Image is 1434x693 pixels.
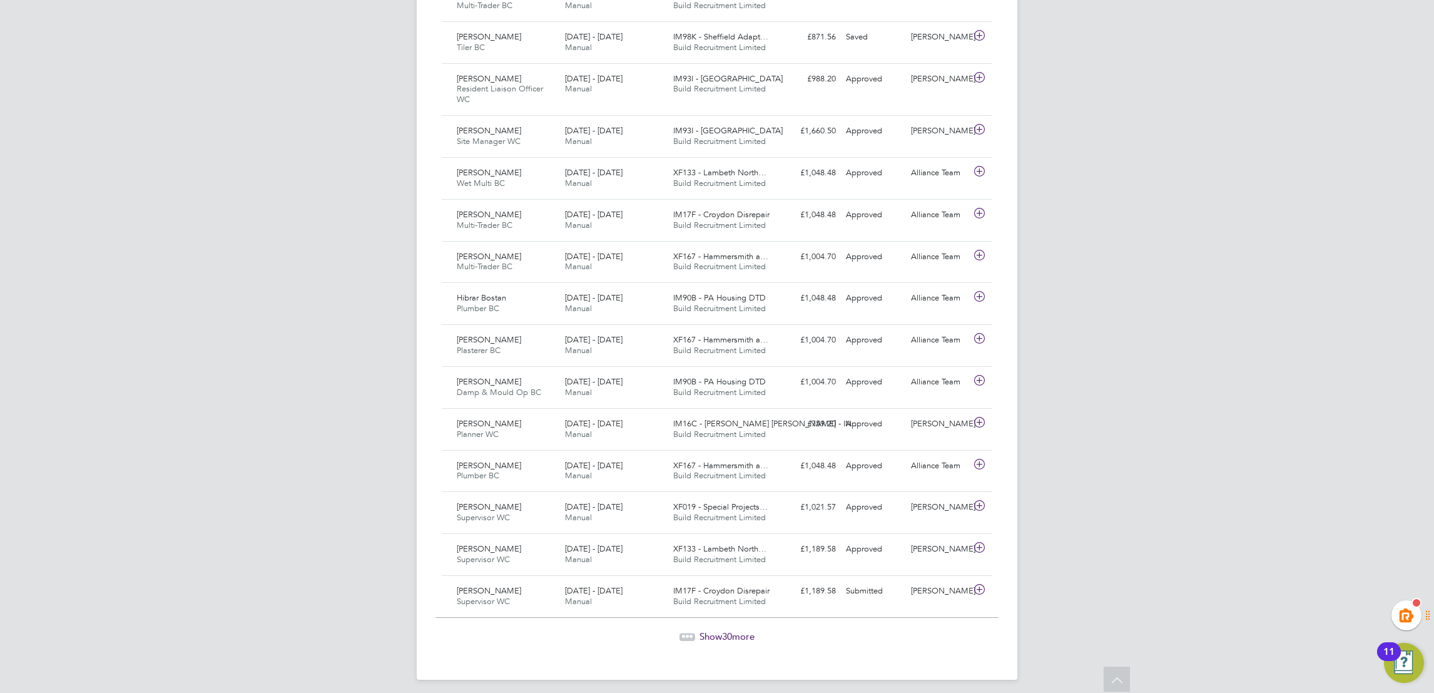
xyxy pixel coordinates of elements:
div: £759.20 [776,414,841,434]
span: Build Recruitment Limited [673,512,766,523]
div: Approved [841,539,906,560]
span: [DATE] - [DATE] [565,418,623,429]
span: [PERSON_NAME] [457,167,521,178]
span: IM93I - [GEOGRAPHIC_DATA] [673,73,783,84]
span: Plumber BC [457,470,499,481]
span: Site Manager WC [457,136,521,146]
span: Manual [565,178,592,188]
span: Build Recruitment Limited [673,596,766,607]
span: [PERSON_NAME] [457,543,521,554]
span: [DATE] - [DATE] [565,585,623,596]
span: IM16C - [PERSON_NAME] [PERSON_NAME] - IN… [673,418,860,429]
span: XF133 - Lambeth North… [673,167,766,178]
span: Manual [565,42,592,53]
span: Manual [565,303,592,314]
span: Show more [699,630,755,642]
span: [DATE] - [DATE] [565,125,623,136]
div: Alliance Team [906,163,971,183]
span: [PERSON_NAME] [457,376,521,387]
span: Build Recruitment Limited [673,220,766,230]
span: IM98K - Sheffield Adapt… [673,31,768,42]
span: Build Recruitment Limited [673,261,766,272]
span: XF167 - Hammersmith a… [673,334,768,345]
div: £1,004.70 [776,330,841,351]
div: £1,021.57 [776,497,841,518]
span: [DATE] - [DATE] [565,31,623,42]
span: Supervisor WC [457,512,510,523]
div: £871.56 [776,27,841,48]
span: IM90B - PA Housing DTD [673,292,766,303]
div: [PERSON_NAME] [906,27,971,48]
div: [PERSON_NAME] [906,539,971,560]
span: IM90B - PA Housing DTD [673,376,766,387]
span: Build Recruitment Limited [673,83,766,94]
span: Build Recruitment Limited [673,429,766,439]
span: [DATE] - [DATE] [565,167,623,178]
span: Build Recruitment Limited [673,42,766,53]
span: 30 [722,630,732,642]
span: XF019 - Special Projects… [673,501,768,512]
div: Alliance Team [906,372,971,393]
span: Wet Multi BC [457,178,505,188]
span: Build Recruitment Limited [673,554,766,565]
span: [PERSON_NAME] [457,334,521,345]
span: [PERSON_NAME] [457,73,521,84]
div: Approved [841,497,906,518]
span: Damp & Mould Op BC [457,387,541,398]
div: £1,189.58 [776,539,841,560]
div: [PERSON_NAME] [906,497,971,518]
span: Plumber BC [457,303,499,314]
span: Resident Liaison Officer WC [457,83,543,105]
div: £1,048.48 [776,205,841,225]
span: [PERSON_NAME] [457,418,521,429]
div: Approved [841,69,906,90]
div: [PERSON_NAME] [906,121,971,141]
span: Plasterer BC [457,345,501,356]
span: Build Recruitment Limited [673,387,766,398]
span: Build Recruitment Limited [673,345,766,356]
span: Manual [565,554,592,565]
span: Manual [565,136,592,146]
span: Manual [565,429,592,439]
span: [DATE] - [DATE] [565,209,623,220]
span: XF167 - Hammersmith a… [673,251,768,262]
span: [PERSON_NAME] [457,31,521,42]
span: Tiler BC [457,42,485,53]
div: 11 [1383,652,1395,668]
span: Manual [565,261,592,272]
span: [PERSON_NAME] [457,125,521,136]
span: [PERSON_NAME] [457,585,521,596]
span: [DATE] - [DATE] [565,292,623,303]
div: [PERSON_NAME] [906,69,971,90]
span: Manual [565,512,592,523]
span: [PERSON_NAME] [457,501,521,512]
div: Approved [841,372,906,393]
span: Manual [565,220,592,230]
div: Saved [841,27,906,48]
button: Open Resource Center, 11 new notifications [1384,643,1424,683]
span: Build Recruitment Limited [673,178,766,188]
span: Planner WC [457,429,499,439]
div: Approved [841,205,906,225]
span: XF133 - Lambeth North… [673,543,766,554]
span: Manual [565,596,592,607]
span: Build Recruitment Limited [673,136,766,146]
div: £988.20 [776,69,841,90]
span: XF167 - Hammersmith a… [673,460,768,471]
span: Manual [565,387,592,398]
div: Alliance Team [906,288,971,309]
span: [PERSON_NAME] [457,251,521,262]
span: Build Recruitment Limited [673,303,766,314]
span: Multi-Trader BC [457,220,512,230]
div: [PERSON_NAME] [906,414,971,434]
span: IM17F - Croydon Disrepair [673,209,770,220]
span: IM17F - Croydon Disrepair [673,585,770,596]
span: [DATE] - [DATE] [565,251,623,262]
div: £1,048.48 [776,288,841,309]
div: Approved [841,330,906,351]
span: Manual [565,345,592,356]
span: Multi-Trader BC [457,261,512,272]
span: Hibrar Bostan [457,292,506,303]
div: £1,189.58 [776,581,841,602]
div: Alliance Team [906,330,971,351]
